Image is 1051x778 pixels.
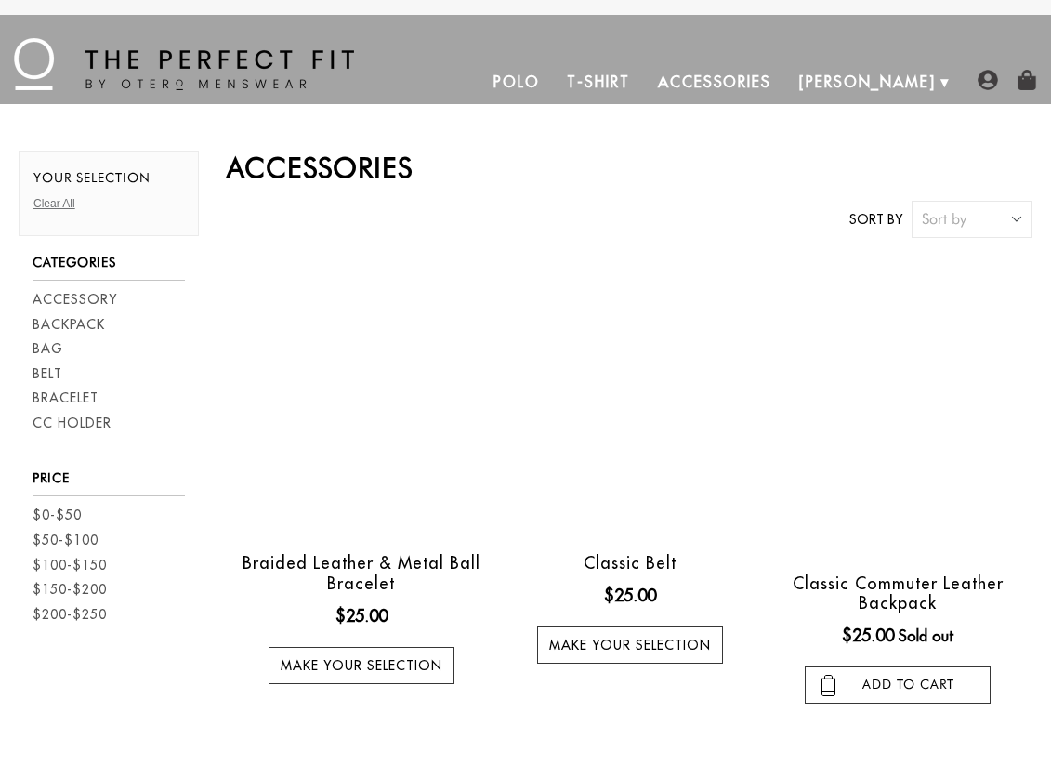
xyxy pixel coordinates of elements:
[899,626,953,645] span: Sold out
[33,414,112,433] a: CC Holder
[785,59,950,104] a: [PERSON_NAME]
[33,531,99,550] a: $50-$100
[842,623,894,648] ins: $25.00
[33,290,117,310] a: Accessory
[33,255,185,281] h3: Categories
[33,506,82,525] a: $0-$50
[553,59,643,104] a: T-Shirt
[793,573,1004,614] a: Classic Commuter Leather Backpack
[33,470,185,496] h3: Price
[14,38,354,90] img: The Perfect Fit - by Otero Menswear - Logo
[769,267,1028,546] a: leather backpack
[33,339,63,359] a: Bag
[33,605,107,625] a: $200-$250
[500,267,759,526] a: otero menswear classic black leather belt
[33,389,99,408] a: Bracelet
[978,70,998,90] img: user-account-icon.png
[1017,70,1037,90] img: shopping-bag-icon.png
[227,151,1032,184] h2: Accessories
[243,552,480,594] a: Braided Leather & Metal Ball Bracelet
[33,364,62,384] a: Belt
[584,552,677,574] a: Classic Belt
[33,580,107,600] a: $150-$200
[537,626,723,664] a: Make your selection
[604,583,656,608] ins: $25.00
[849,210,902,230] label: Sort by
[231,267,491,526] a: black braided leather bracelet
[33,170,184,195] h2: Your selection
[269,647,454,684] a: Make your selection
[805,666,991,704] input: add to cart
[33,197,75,210] a: Clear All
[33,315,105,335] a: Backpack
[644,59,785,104] a: Accessories
[33,556,107,575] a: $100-$150
[480,59,554,104] a: Polo
[335,603,388,628] ins: $25.00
